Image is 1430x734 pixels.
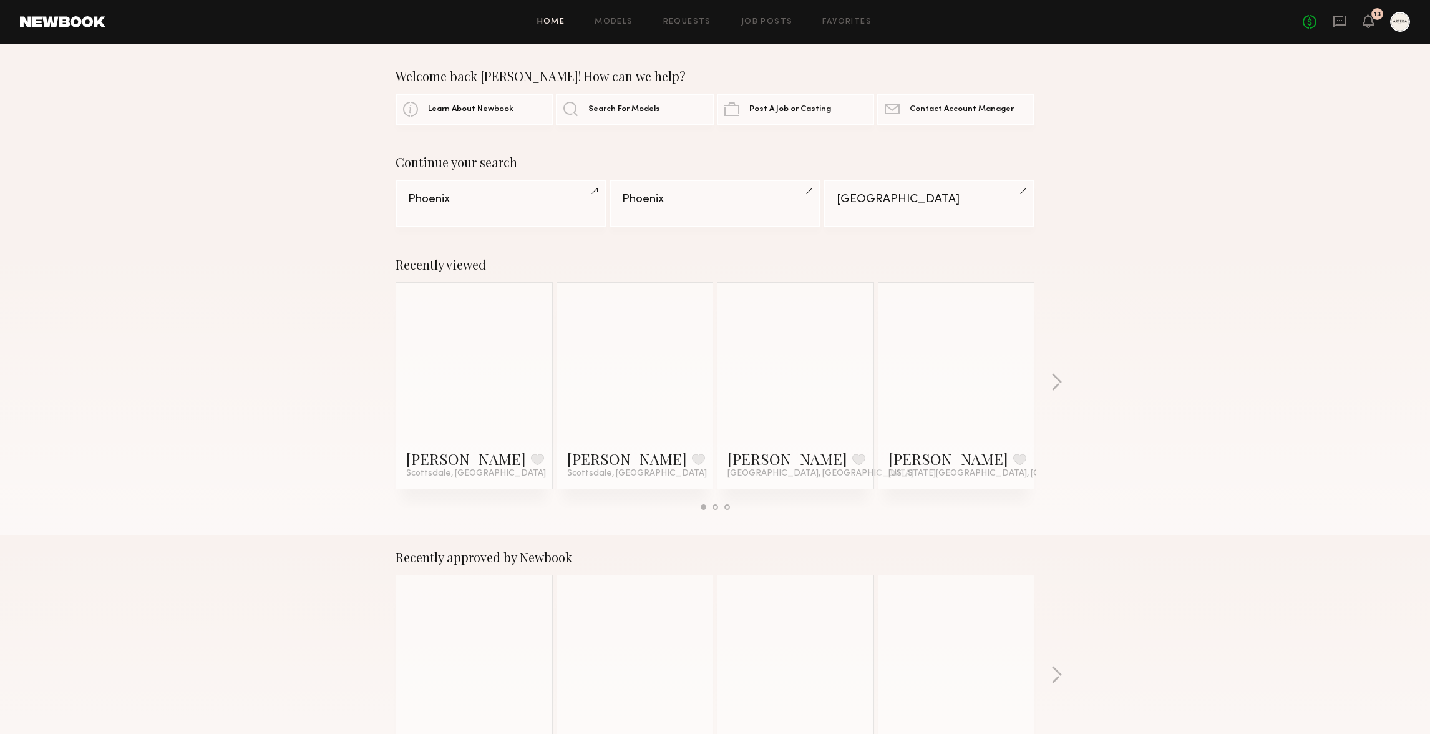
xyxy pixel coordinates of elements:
[610,180,820,227] a: Phoenix
[567,449,687,469] a: [PERSON_NAME]
[622,193,807,205] div: Phoenix
[1374,11,1381,18] div: 13
[428,105,513,114] span: Learn About Newbook
[717,94,874,125] a: Post A Job or Casting
[396,94,553,125] a: Learn About Newbook
[822,18,872,26] a: Favorites
[741,18,793,26] a: Job Posts
[837,193,1022,205] div: [GEOGRAPHIC_DATA]
[406,469,546,479] span: Scottsdale, [GEOGRAPHIC_DATA]
[537,18,565,26] a: Home
[595,18,633,26] a: Models
[396,180,606,227] a: Phoenix
[396,155,1034,170] div: Continue your search
[396,69,1034,84] div: Welcome back [PERSON_NAME]! How can we help?
[877,94,1034,125] a: Contact Account Manager
[749,105,831,114] span: Post A Job or Casting
[727,469,913,479] span: [GEOGRAPHIC_DATA], [GEOGRAPHIC_DATA]
[824,180,1034,227] a: [GEOGRAPHIC_DATA]
[556,94,713,125] a: Search For Models
[567,469,707,479] span: Scottsdale, [GEOGRAPHIC_DATA]
[406,449,526,469] a: [PERSON_NAME]
[888,469,1122,479] span: [US_STATE][GEOGRAPHIC_DATA], [GEOGRAPHIC_DATA]
[396,257,1034,272] div: Recently viewed
[588,105,660,114] span: Search For Models
[910,105,1014,114] span: Contact Account Manager
[396,550,1034,565] div: Recently approved by Newbook
[408,193,593,205] div: Phoenix
[663,18,711,26] a: Requests
[888,449,1008,469] a: [PERSON_NAME]
[727,449,847,469] a: [PERSON_NAME]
